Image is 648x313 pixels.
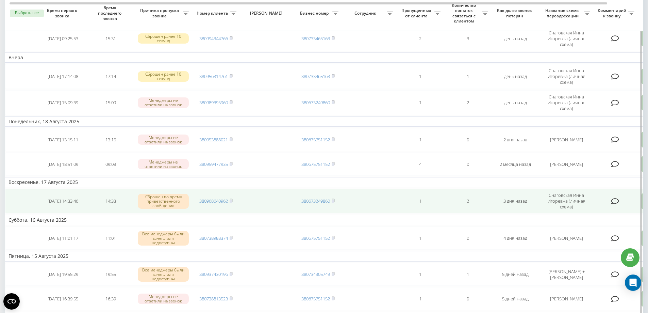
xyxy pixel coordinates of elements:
td: [DATE] 18:51:09 [39,153,87,176]
span: Количество попыток связаться с клиентом [447,3,482,24]
td: 1 [396,226,444,250]
td: день назад [492,90,539,115]
td: 1 [396,64,444,89]
td: [DATE] 17:14:08 [39,64,87,89]
div: Сброшен ранее 10 секунд [138,71,189,81]
td: 16:39 [87,287,134,310]
td: 14:33 [87,189,134,214]
td: 2 месяца назад [492,153,539,176]
td: 4 [396,153,444,176]
td: 15:09 [87,90,134,115]
div: Менеджеры не ответили на звонок [138,135,189,145]
td: 0 [444,128,492,151]
td: 2 [444,189,492,214]
td: [DATE] 13:15:11 [39,128,87,151]
td: 09:08 [87,153,134,176]
td: [PERSON_NAME] [539,153,594,176]
span: Время последнего звонка [92,5,129,21]
td: 19:55 [87,263,134,286]
a: 380673249860 [301,99,330,106]
span: [PERSON_NAME] [246,11,288,16]
td: 1 [396,90,444,115]
td: [DATE] 11:01:17 [39,226,87,250]
div: Менеджеры не ответили на звонок [138,294,189,304]
td: 1 [444,64,492,89]
button: Выбрать все [10,10,44,17]
a: 380733465163 [301,35,330,42]
span: Название схемы переадресации [543,8,584,18]
td: 3 [444,26,492,51]
a: 380937430196 [199,271,228,277]
td: [DATE] 15:09:39 [39,90,87,115]
a: 380733465163 [301,73,330,79]
td: 17:14 [87,64,134,89]
a: 380956314761 [199,73,228,79]
a: 380734305749 [301,271,330,277]
a: 380675751152 [301,137,330,143]
span: Сотрудник [345,11,387,16]
td: день назад [492,64,539,89]
a: 380994344766 [199,35,228,42]
a: 380959477935 [199,161,228,167]
td: 0 [444,287,492,310]
td: Снаговская Инна Игоревна (личная схема) [539,189,594,214]
div: Менеджеры не ответили на звонок [138,97,189,108]
td: [DATE] 09:25:53 [39,26,87,51]
td: [PERSON_NAME] [539,287,594,310]
span: Номер клиента [196,11,230,16]
div: Все менеджеры были заняты или недоступны [138,231,189,246]
td: [DATE] 14:33:46 [39,189,87,214]
a: 380738988374 [199,235,228,241]
td: 1 [396,189,444,214]
a: 380989395960 [199,99,228,106]
a: 380675751152 [301,161,330,167]
td: 13:15 [87,128,134,151]
span: Как долго звонок потерян [497,8,534,18]
a: 380673249860 [301,198,330,204]
div: Все менеджеры были заняты или недоступны [138,267,189,282]
td: 15:31 [87,26,134,51]
td: [PERSON_NAME] [539,128,594,151]
td: [DATE] 16:39:55 [39,287,87,310]
td: 5 дней назад [492,287,539,310]
td: 1 [396,263,444,286]
td: 2 [444,90,492,115]
a: 380953888021 [199,137,228,143]
td: Снаговская Инна Игоревна (личная схема) [539,26,594,51]
button: Open CMP widget [3,293,20,310]
td: 1 [444,263,492,286]
a: 380675751152 [301,296,330,302]
td: 2 [396,26,444,51]
div: Open Intercom Messenger [625,275,641,291]
span: Комментарий к звонку [597,8,628,18]
span: Причина пропуска звонка [138,8,183,18]
div: Менеджеры не ответили на звонок [138,159,189,169]
td: 0 [444,153,492,176]
td: 3 дня назад [492,189,539,214]
td: [PERSON_NAME] + [PERSON_NAME] [539,263,594,286]
span: Пропущенных от клиента [400,8,434,18]
a: 380738813523 [199,296,228,302]
td: 1 [396,128,444,151]
td: Снаговская Инна Игоревна (личная схема) [539,90,594,115]
td: день назад [492,26,539,51]
td: 5 дней назад [492,263,539,286]
div: Сброшен во время приветственного сообщения [138,194,189,209]
td: 2 дня назад [492,128,539,151]
td: [DATE] 19:55:29 [39,263,87,286]
div: Сброшен ранее 10 секунд [138,33,189,44]
td: 11:01 [87,226,134,250]
td: Снаговская Инна Игоревна (личная схема) [539,64,594,89]
a: 380968640962 [199,198,228,204]
td: 1 [396,287,444,310]
span: Время первого звонка [45,8,81,18]
a: 380675751152 [301,235,330,241]
td: 0 [444,226,492,250]
td: 4 дня назад [492,226,539,250]
td: [PERSON_NAME] [539,226,594,250]
span: Бизнес номер [298,11,332,16]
